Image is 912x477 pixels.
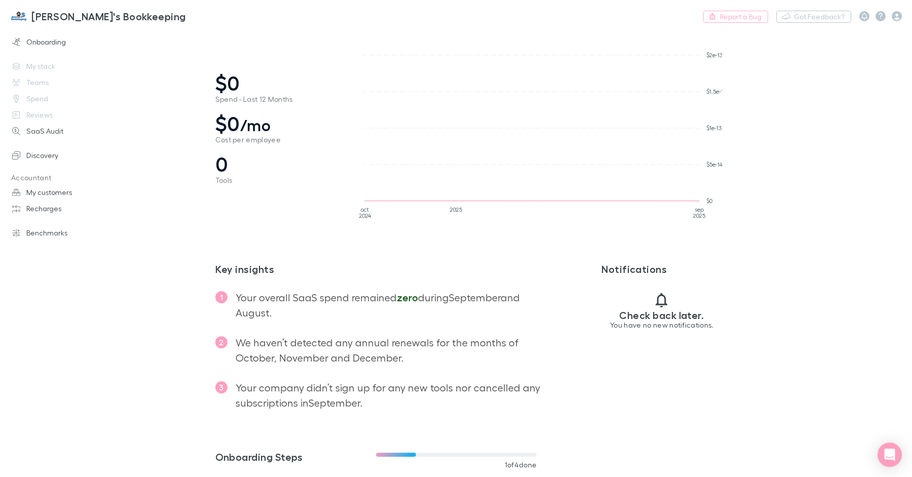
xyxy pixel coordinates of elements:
[505,461,537,469] span: 1 of 4 done
[10,10,27,22] img: Jim's Bookkeeping's Logo
[359,212,371,219] tspan: 2024
[2,34,128,50] a: Onboarding
[706,161,727,168] tspan: $5e-14K
[215,263,553,275] h2: Key insights
[236,336,519,364] span: We haven’t detected any annual renewals for the months of October, November and December .
[610,321,713,329] p: You have no new notifications.
[215,381,227,393] span: 3
[706,125,726,131] tspan: $1e-13K
[2,172,128,184] p: Accountant
[2,123,128,139] a: SaaS Audit
[2,225,128,241] a: Benchmarks
[31,10,185,22] h3: [PERSON_NAME]'s Bookkeeping
[215,111,342,136] span: $0
[4,4,192,28] a: [PERSON_NAME]'s Bookkeeping
[694,206,703,213] tspan: sep
[706,197,712,204] tspan: $0
[693,212,705,219] tspan: 2025
[236,381,540,409] span: Your company didn’t sign up for any new tools nor cancelled any subscriptions in September .
[878,443,902,467] div: Open Intercom Messenger
[2,184,128,201] a: My customers
[619,309,704,321] h3: Check back later.
[776,11,851,23] button: Got Feedback?
[2,201,128,217] a: Recharges
[215,336,227,348] span: 2
[706,52,727,58] tspan: $2e-13K
[601,263,730,275] h3: Notifications
[236,291,520,319] span: Your overall SaaS spend remained during September and August .
[240,115,271,135] span: /mo
[215,176,342,184] span: Tools
[450,206,462,213] tspan: 2025
[706,88,730,95] tspan: $1.5e-13K
[215,71,342,95] span: $0
[703,11,768,23] a: Report a Bug
[397,291,419,303] span: zero
[215,291,227,303] span: 1
[2,147,128,164] a: Discovery
[215,451,376,463] h3: Onboarding Steps
[215,95,342,103] span: Spend - Last 12 Months
[361,206,369,213] tspan: oct
[215,152,342,176] span: 0
[215,136,342,144] span: Cost per employee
